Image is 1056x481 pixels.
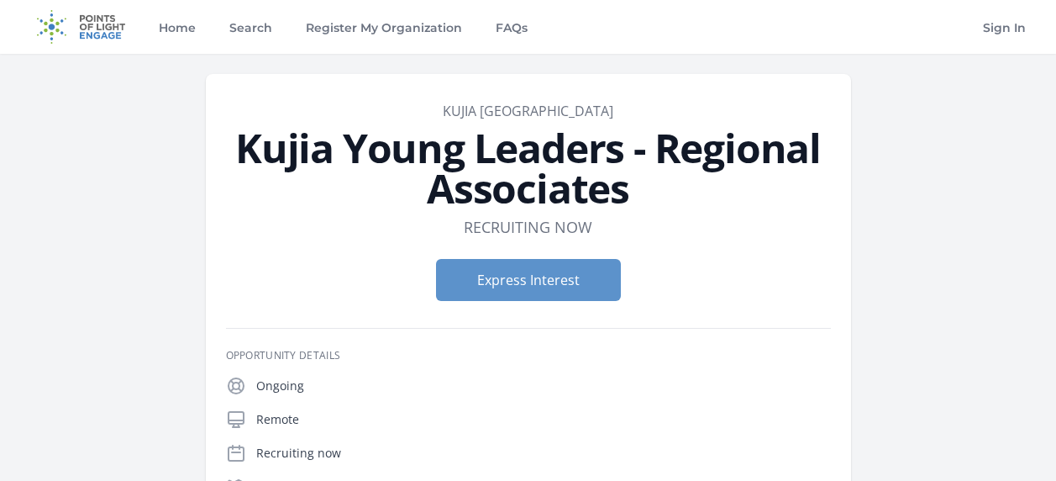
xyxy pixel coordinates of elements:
button: Express Interest [436,259,621,301]
h1: Kujia Young Leaders - Regional Associates [226,128,831,209]
p: Remote [256,411,831,428]
h3: Opportunity Details [226,349,831,362]
dd: Recruiting now [464,215,592,239]
p: Recruiting now [256,445,831,462]
p: Ongoing [256,378,831,394]
a: Kujia [GEOGRAPHIC_DATA] [443,102,613,120]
